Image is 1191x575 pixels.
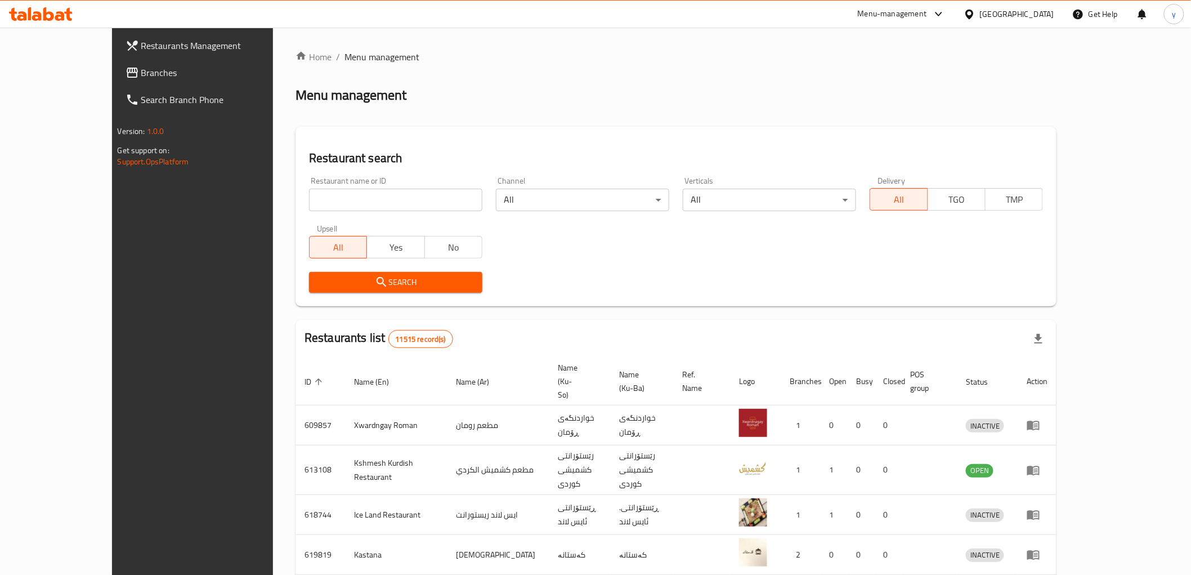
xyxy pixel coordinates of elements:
[966,464,993,477] span: OPEN
[305,375,326,389] span: ID
[549,535,610,575] td: کەستانە
[781,495,820,535] td: 1
[1025,326,1052,353] div: Export file
[549,405,610,445] td: خواردنگەی ڕۆمان
[730,358,781,405] th: Logo
[874,445,901,495] td: 0
[847,358,874,405] th: Busy
[371,239,420,256] span: Yes
[1027,418,1047,432] div: Menu
[345,495,447,535] td: Ice Land Restaurant
[739,409,767,437] img: Xwardngay Roman
[966,509,1004,521] span: INACTIVE
[295,495,345,535] td: 618744
[118,124,145,139] span: Version:
[317,225,338,233] label: Upsell
[141,93,302,106] span: Search Branch Phone
[820,358,847,405] th: Open
[966,420,1004,433] span: INACTIVE
[141,66,302,79] span: Branches
[781,445,820,495] td: 1
[1027,463,1047,477] div: Menu
[966,549,1004,561] span: INACTIVE
[739,498,767,527] img: Ice Land Restaurant
[820,445,847,495] td: 1
[345,445,447,495] td: Kshmesh Kurdish Restaurant
[820,405,847,445] td: 0
[117,86,311,113] a: Search Branch Phone
[118,143,169,158] span: Get support on:
[141,39,302,52] span: Restaurants Management
[1027,508,1047,521] div: Menu
[305,329,453,348] h2: Restaurants list
[456,375,504,389] span: Name (Ar)
[874,358,901,405] th: Closed
[781,358,820,405] th: Branches
[847,445,874,495] td: 0
[318,275,473,289] span: Search
[910,368,943,395] span: POS group
[990,191,1038,208] span: TMP
[1172,8,1176,20] span: y
[875,191,923,208] span: All
[549,445,610,495] td: رێستۆرانتی کشمیشى كوردى
[610,445,673,495] td: رێستۆرانتی کشمیشى كوردى
[933,191,981,208] span: TGO
[549,495,610,535] td: ڕێستۆرانتی ئایس لاند
[447,445,549,495] td: مطعم كشميش الكردي
[336,50,340,64] li: /
[928,188,986,211] button: TGO
[610,405,673,445] td: خواردنگەی ڕۆمان
[295,50,1056,64] nav: breadcrumb
[447,405,549,445] td: مطعم رومان
[424,236,482,258] button: No
[610,535,673,575] td: کەستانە
[295,405,345,445] td: 609857
[874,495,901,535] td: 0
[429,239,478,256] span: No
[1018,358,1056,405] th: Action
[682,368,717,395] span: Ref. Name
[447,535,549,575] td: [DEMOGRAPHIC_DATA]
[447,495,549,535] td: ايس لاند ريستورانت
[781,535,820,575] td: 2
[118,154,189,169] a: Support.OpsPlatform
[345,405,447,445] td: Xwardngay Roman
[820,495,847,535] td: 1
[985,188,1043,211] button: TMP
[354,375,404,389] span: Name (En)
[295,445,345,495] td: 613108
[147,124,164,139] span: 1.0.0
[117,32,311,59] a: Restaurants Management
[820,535,847,575] td: 0
[496,189,669,211] div: All
[309,236,367,258] button: All
[558,361,597,402] span: Name (Ku-So)
[877,177,906,185] label: Delivery
[874,405,901,445] td: 0
[345,535,447,575] td: Kastana
[295,50,332,64] a: Home
[295,535,345,575] td: 619819
[1027,548,1047,561] div: Menu
[309,150,1043,167] h2: Restaurant search
[295,86,406,104] h2: Menu management
[683,189,856,211] div: All
[980,8,1054,20] div: [GEOGRAPHIC_DATA]
[388,330,453,348] div: Total records count
[389,334,453,345] span: 11515 record(s)
[344,50,419,64] span: Menu management
[847,405,874,445] td: 0
[619,368,660,395] span: Name (Ku-Ba)
[117,59,311,86] a: Branches
[781,405,820,445] td: 1
[966,509,1004,522] div: INACTIVE
[874,535,901,575] td: 0
[309,189,482,211] input: Search for restaurant name or ID..
[739,538,767,567] img: Kastana
[847,535,874,575] td: 0
[858,7,927,21] div: Menu-management
[309,272,482,293] button: Search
